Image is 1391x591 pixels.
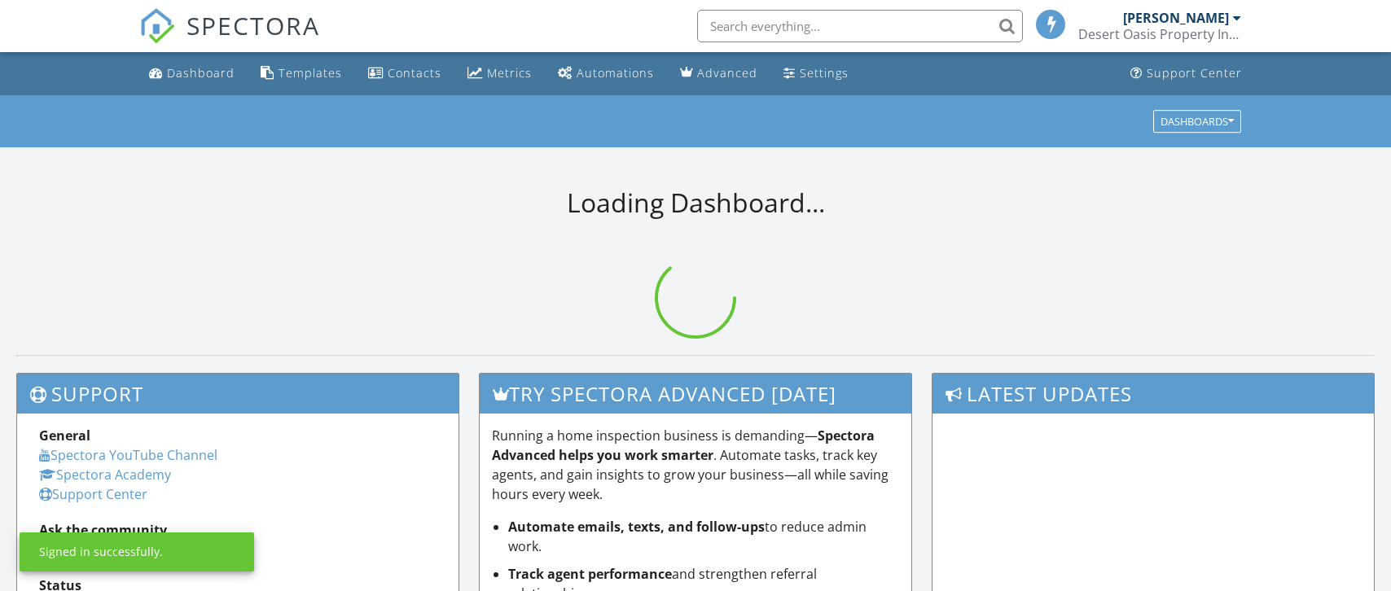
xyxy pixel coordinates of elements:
[388,65,441,81] div: Contacts
[279,65,342,81] div: Templates
[1078,26,1241,42] div: Desert Oasis Property Inspections
[492,426,899,504] p: Running a home inspection business is demanding— . Automate tasks, track key agents, and gain ins...
[461,59,538,89] a: Metrics
[1124,59,1248,89] a: Support Center
[139,22,320,56] a: SPECTORA
[508,518,765,536] strong: Automate emails, texts, and follow-ups
[492,427,875,464] strong: Spectora Advanced helps you work smarter
[143,59,241,89] a: Dashboard
[697,65,757,81] div: Advanced
[254,59,349,89] a: Templates
[674,59,764,89] a: Advanced
[1161,116,1234,127] div: Dashboards
[551,59,660,89] a: Automations (Basic)
[39,485,147,503] a: Support Center
[362,59,448,89] a: Contacts
[1123,10,1229,26] div: [PERSON_NAME]
[139,8,175,44] img: The Best Home Inspection Software - Spectora
[697,10,1023,42] input: Search everything...
[1153,110,1241,133] button: Dashboards
[39,427,90,444] strong: General
[39,466,171,484] a: Spectora Academy
[777,59,855,89] a: Settings
[508,517,899,556] li: to reduce admin work.
[800,65,849,81] div: Settings
[17,374,459,414] h3: Support
[480,374,911,414] h3: Try spectora advanced [DATE]
[508,565,672,583] strong: Track agent performance
[39,544,163,560] div: Signed in successfully.
[39,520,437,540] div: Ask the community
[39,446,217,464] a: Spectora YouTube Channel
[167,65,235,81] div: Dashboard
[487,65,532,81] div: Metrics
[932,374,1374,414] h3: Latest Updates
[577,65,654,81] div: Automations
[186,8,320,42] span: SPECTORA
[1147,65,1242,81] div: Support Center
